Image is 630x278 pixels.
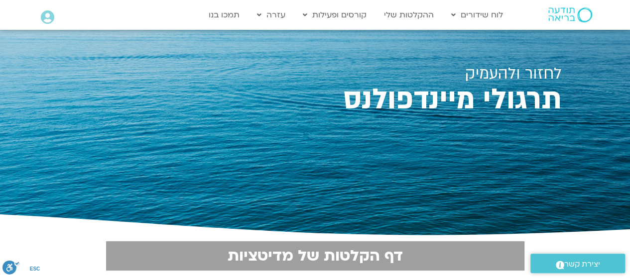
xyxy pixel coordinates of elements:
[69,65,562,83] h2: לחזור ולהעמיק
[379,5,439,24] a: ההקלטות שלי
[204,5,245,24] a: תמכו בנו
[112,247,518,265] h2: דף הקלטות של מדיטציות
[252,5,290,24] a: עזרה
[564,258,600,271] span: יצירת קשר
[298,5,372,24] a: קורסים ופעילות
[446,5,508,24] a: לוח שידורים
[548,7,592,22] img: תודעה בריאה
[530,254,625,273] a: יצירת קשר
[69,87,562,113] h2: תרגולי מיינדפולנס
